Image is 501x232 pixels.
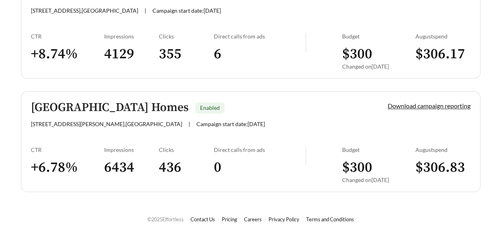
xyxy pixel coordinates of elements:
span: [STREET_ADDRESS][PERSON_NAME] , [GEOGRAPHIC_DATA] [31,121,182,127]
div: Budget [342,33,415,40]
span: | [145,7,146,14]
div: CTR [31,146,104,153]
h3: + 6.78 % [31,159,104,176]
div: August spend [415,33,471,40]
img: line [305,146,306,165]
div: Clicks [159,146,214,153]
a: Privacy Policy [269,216,299,222]
div: Budget [342,146,415,153]
h3: 4129 [104,45,159,63]
img: line [305,33,306,52]
h3: 6 [214,45,305,63]
span: Campaign start date: [DATE] [196,121,265,127]
h3: 6434 [104,159,159,176]
h3: $ 306.83 [415,159,471,176]
h3: $ 300 [342,159,415,176]
h3: 0 [214,159,305,176]
span: | [189,121,190,127]
a: Pricing [222,216,237,222]
div: CTR [31,33,104,40]
div: August spend [415,146,471,153]
h3: 436 [159,159,214,176]
div: Changed on [DATE] [342,63,415,70]
a: Terms and Conditions [306,216,354,222]
span: Enabled [200,104,220,111]
a: Download campaign reporting [388,102,471,109]
span: [STREET_ADDRESS] , [GEOGRAPHIC_DATA] [31,7,138,14]
div: Impressions [104,33,159,40]
h5: [GEOGRAPHIC_DATA] Homes [31,101,189,114]
h3: $ 300 [342,45,415,63]
span: Campaign start date: [DATE] [152,7,221,14]
a: Careers [244,216,262,222]
div: Clicks [159,33,214,40]
a: Contact Us [190,216,215,222]
div: Changed on [DATE] [342,176,415,183]
span: © 2025 Effortless [147,216,184,222]
h3: 355 [159,45,214,63]
h3: + 8.74 % [31,45,104,63]
div: Direct calls from ads [214,33,305,40]
a: [GEOGRAPHIC_DATA] HomesEnabled[STREET_ADDRESS][PERSON_NAME],[GEOGRAPHIC_DATA]|Campaign start date... [21,91,480,192]
h3: $ 306.17 [415,45,471,63]
div: Direct calls from ads [214,146,305,153]
div: Impressions [104,146,159,153]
